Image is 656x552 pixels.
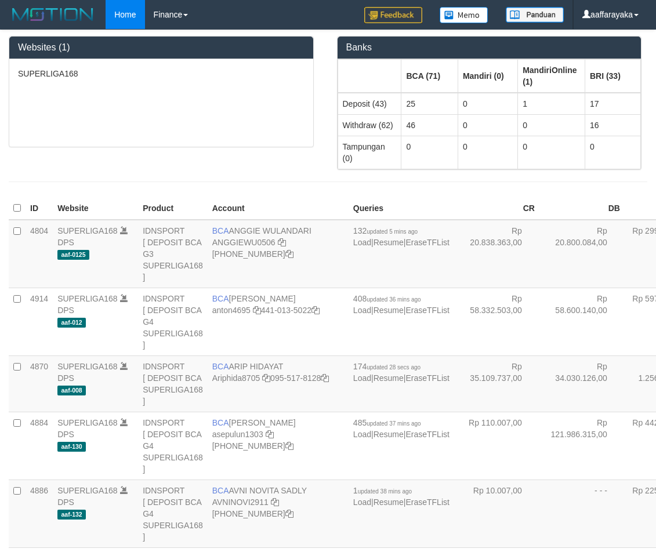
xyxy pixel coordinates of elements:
[539,412,625,480] td: Rp 121.986.315,00
[311,306,320,315] a: Copy 4410135022 to clipboard
[458,136,517,169] td: 0
[353,430,371,439] a: Load
[374,373,404,383] a: Resume
[212,294,229,303] span: BCA
[454,288,539,355] td: Rp 58.332.503,00
[458,114,517,136] td: 0
[212,306,251,315] a: anton4695
[57,362,118,371] a: SUPERLIGA168
[353,497,371,507] a: Load
[138,220,208,288] td: IDNSPORT [ DEPOSIT BCA G3 SUPERLIGA168 ]
[367,364,421,371] span: updated 28 secs ago
[208,288,349,355] td: [PERSON_NAME] 441-013-5022
[454,412,539,480] td: Rp 110.007,00
[585,59,640,93] th: Group: activate to sort column ascending
[454,480,539,547] td: Rp 10.007,00
[353,418,421,427] span: 485
[349,197,454,220] th: Queries
[18,42,305,53] h3: Websites (1)
[353,362,450,383] span: | |
[405,430,449,439] a: EraseTFList
[401,136,458,169] td: 0
[18,68,305,79] p: SUPERLIGA168
[212,226,229,235] span: BCA
[57,386,86,395] span: aaf-008
[353,306,371,315] a: Load
[57,442,86,452] span: aaf-130
[539,355,625,412] td: Rp 34.030.126,00
[367,296,421,303] span: updated 36 mins ago
[138,197,208,220] th: Product
[266,430,274,439] a: Copy asepulun1303 to clipboard
[585,136,640,169] td: 0
[346,42,633,53] h3: Banks
[26,480,53,547] td: 4886
[138,412,208,480] td: IDNSPORT [ DEPOSIT BCA G4 SUPERLIGA168 ]
[208,480,349,547] td: AVNI NOVITA SADLY [PHONE_NUMBER]
[440,7,488,23] img: Button%20Memo.svg
[57,486,118,495] a: SUPERLIGA168
[405,497,449,507] a: EraseTFList
[539,288,625,355] td: Rp 58.600.140,00
[338,59,401,93] th: Group: activate to sort column ascending
[26,412,53,480] td: 4884
[212,238,276,247] a: ANGGIEWU0506
[57,510,86,520] span: aaf-132
[53,480,138,547] td: DPS
[338,93,401,115] td: Deposit (43)
[321,373,329,383] a: Copy 0955178128 to clipboard
[353,294,450,315] span: | |
[53,288,138,355] td: DPS
[26,355,53,412] td: 4870
[278,238,286,247] a: Copy ANGGIEWU0506 to clipboard
[57,294,118,303] a: SUPERLIGA168
[458,59,517,93] th: Group: activate to sort column ascending
[212,418,229,427] span: BCA
[353,486,450,507] span: | |
[9,6,97,23] img: MOTION_logo.png
[262,373,270,383] a: Copy Ariphida8705 to clipboard
[53,412,138,480] td: DPS
[138,288,208,355] td: IDNSPORT [ DEPOSIT BCA G4 SUPERLIGA168 ]
[405,373,449,383] a: EraseTFList
[338,136,401,169] td: Tampungan (0)
[212,362,229,371] span: BCA
[454,197,539,220] th: CR
[208,412,349,480] td: [PERSON_NAME] [PHONE_NUMBER]
[53,220,138,288] td: DPS
[454,355,539,412] td: Rp 35.109.737,00
[26,197,53,220] th: ID
[367,228,418,235] span: updated 5 mins ago
[353,226,450,247] span: | |
[212,430,263,439] a: asepulun1303
[353,238,371,247] a: Load
[454,220,539,288] td: Rp 20.838.363,00
[585,114,640,136] td: 16
[405,238,449,247] a: EraseTFList
[353,294,421,303] span: 408
[353,362,421,371] span: 174
[285,509,293,518] a: Copy 4062280135 to clipboard
[358,488,412,495] span: updated 38 mins ago
[401,93,458,115] td: 25
[405,306,449,315] a: EraseTFList
[374,430,404,439] a: Resume
[518,136,585,169] td: 0
[518,93,585,115] td: 1
[26,220,53,288] td: 4804
[138,480,208,547] td: IDNSPORT [ DEPOSIT BCA G4 SUPERLIGA168 ]
[585,93,640,115] td: 17
[271,497,279,507] a: Copy AVNINOVI2911 to clipboard
[285,249,293,259] a: Copy 4062213373 to clipboard
[138,355,208,412] td: IDNSPORT [ DEPOSIT BCA SUPERLIGA168 ]
[212,486,229,495] span: BCA
[285,441,293,451] a: Copy 4062281875 to clipboard
[374,306,404,315] a: Resume
[364,7,422,23] img: Feedback.jpg
[208,220,349,288] td: ANGGIE WULANDARI [PHONE_NUMBER]
[353,486,412,495] span: 1
[374,238,404,247] a: Resume
[253,306,261,315] a: Copy anton4695 to clipboard
[338,114,401,136] td: Withdraw (62)
[57,318,86,328] span: aaf-012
